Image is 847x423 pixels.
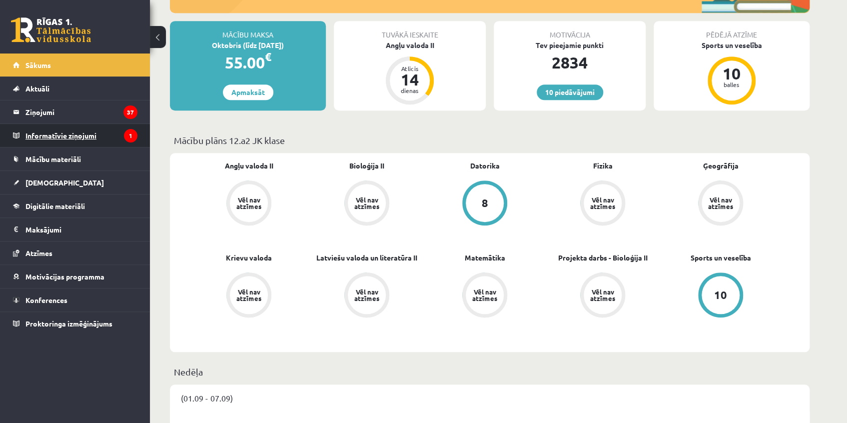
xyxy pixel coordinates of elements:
[124,129,137,142] i: 1
[11,17,91,42] a: Rīgas 1. Tālmācības vidusskola
[13,124,137,147] a: Informatīvie ziņojumi1
[25,100,137,123] legend: Ziņojumi
[308,272,426,319] a: Vēl nav atzīmes
[13,265,137,288] a: Motivācijas programma
[223,84,273,100] a: Apmaksāt
[589,196,617,209] div: Vēl nav atzīmes
[593,160,613,171] a: Fizika
[654,40,810,50] div: Sports un veselība
[691,252,751,263] a: Sports un veselība
[235,288,263,301] div: Vēl nav atzīmes
[190,272,308,319] a: Vēl nav atzīmes
[494,40,646,50] div: Tev pieejamie punkti
[13,241,137,264] a: Atzīmes
[494,21,646,40] div: Motivācija
[353,196,381,209] div: Vēl nav atzīmes
[334,21,486,40] div: Tuvākā ieskaite
[558,252,648,263] a: Projekta darbs - Bioloģija II
[265,49,271,64] span: €
[537,84,603,100] a: 10 piedāvājumi
[544,272,662,319] a: Vēl nav atzīmes
[470,160,500,171] a: Datorika
[13,288,137,311] a: Konferences
[225,160,273,171] a: Angļu valoda II
[170,384,810,411] div: (01.09 - 07.09)
[703,160,739,171] a: Ģeogrāfija
[25,248,52,257] span: Atzīmes
[395,71,425,87] div: 14
[426,272,544,319] a: Vēl nav atzīmes
[25,154,81,163] span: Mācību materiāli
[235,196,263,209] div: Vēl nav atzīmes
[13,218,137,241] a: Maksājumi
[13,100,137,123] a: Ziņojumi37
[13,171,137,194] a: [DEMOGRAPHIC_DATA]
[426,180,544,227] a: 8
[662,180,780,227] a: Vēl nav atzīmes
[25,295,67,304] span: Konferences
[654,21,810,40] div: Pēdējā atzīme
[395,65,425,71] div: Atlicis
[13,53,137,76] a: Sākums
[226,252,272,263] a: Krievu valoda
[123,105,137,119] i: 37
[353,288,381,301] div: Vēl nav atzīmes
[494,50,646,74] div: 2834
[25,272,104,281] span: Motivācijas programma
[717,65,747,81] div: 10
[190,180,308,227] a: Vēl nav atzīmes
[13,77,137,100] a: Aktuāli
[717,81,747,87] div: balles
[170,40,326,50] div: Oktobris (līdz [DATE])
[308,180,426,227] a: Vēl nav atzīmes
[25,124,137,147] legend: Informatīvie ziņojumi
[25,319,112,328] span: Proktoringa izmēģinājums
[13,312,137,335] a: Proktoringa izmēģinājums
[13,147,137,170] a: Mācību materiāli
[25,201,85,210] span: Digitālie materiāli
[334,40,486,50] div: Angļu valoda II
[316,252,417,263] a: Latviešu valoda un literatūra II
[25,84,49,93] span: Aktuāli
[471,288,499,301] div: Vēl nav atzīmes
[654,40,810,106] a: Sports un veselība 10 balles
[25,60,51,69] span: Sākums
[395,87,425,93] div: dienas
[707,196,735,209] div: Vēl nav atzīmes
[334,40,486,106] a: Angļu valoda II Atlicis 14 dienas
[25,218,137,241] legend: Maksājumi
[349,160,384,171] a: Bioloģija II
[714,289,727,300] div: 10
[589,288,617,301] div: Vēl nav atzīmes
[170,21,326,40] div: Mācību maksa
[174,365,806,378] p: Nedēļa
[465,252,505,263] a: Matemātika
[662,272,780,319] a: 10
[174,133,806,147] p: Mācību plāns 12.a2 JK klase
[25,178,104,187] span: [DEMOGRAPHIC_DATA]
[13,194,137,217] a: Digitālie materiāli
[170,50,326,74] div: 55.00
[544,180,662,227] a: Vēl nav atzīmes
[482,197,488,208] div: 8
